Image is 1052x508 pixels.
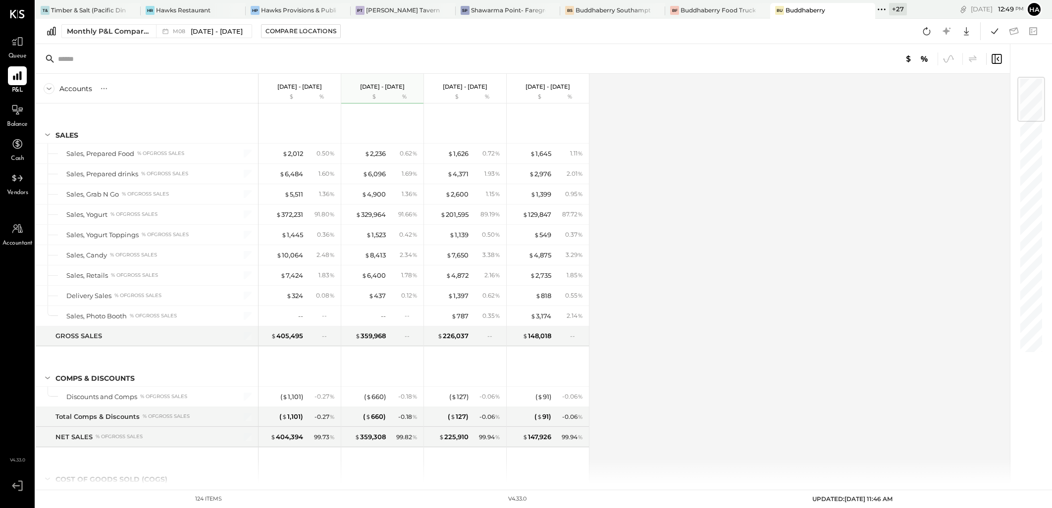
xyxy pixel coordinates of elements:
div: 372,231 [276,210,303,219]
span: % [412,169,418,177]
div: % of GROSS SALES [143,413,190,420]
span: [DATE] - [DATE] [191,27,243,36]
div: 4,875 [528,251,551,260]
div: 1,399 [530,190,551,199]
div: Monthly P&L Comparison [67,26,150,36]
span: $ [445,190,451,198]
span: $ [448,292,453,300]
div: % [471,93,503,101]
span: $ [530,150,535,157]
span: $ [282,150,288,157]
div: NET SALES [55,432,93,442]
span: % [412,291,418,299]
span: $ [270,433,276,441]
span: Queue [8,52,27,61]
div: -- [322,311,335,320]
div: 1.60 [318,169,335,178]
span: $ [534,231,539,239]
div: 359,308 [355,432,386,442]
span: $ [282,393,288,401]
span: $ [523,433,528,441]
div: $ [429,93,469,101]
span: % [495,251,500,258]
span: $ [535,292,541,300]
div: 1.36 [402,190,418,199]
span: P&L [12,86,23,95]
span: $ [368,292,374,300]
span: % [578,251,583,258]
div: 359,968 [355,331,386,341]
div: 6,484 [279,169,303,179]
div: 3.38 [482,251,500,259]
span: % [329,169,335,177]
span: UPDATED: [DATE] 11:46 AM [812,495,893,503]
span: $ [450,412,456,420]
div: 4,872 [446,271,469,280]
span: % [412,210,418,218]
span: % [329,433,335,441]
a: Accountant [0,219,34,248]
span: % [578,190,583,198]
div: 0.55 [565,291,583,300]
div: 6,400 [362,271,386,280]
div: 99.94 [562,433,583,442]
span: % [495,291,500,299]
span: % [578,291,583,299]
div: 1.36 [319,190,335,199]
div: 2,600 [445,190,469,199]
div: Total Comps & Discounts [55,412,140,421]
div: 3.29 [566,251,583,259]
div: Sales, Retails [66,271,108,280]
div: Hawks Restaurant [156,6,210,14]
div: % of GROSS SALES [110,252,157,258]
span: % [495,311,500,319]
span: M08 [173,29,188,34]
div: 91.80 [315,210,335,219]
span: $ [363,170,368,178]
span: $ [280,271,286,279]
span: $ [451,312,457,320]
div: % [306,93,338,101]
div: 7,424 [280,271,303,280]
div: ( 660 ) [364,392,386,402]
div: 1.15 [486,190,500,199]
span: $ [281,231,287,239]
div: -- [405,332,418,340]
span: $ [276,251,282,259]
span: $ [529,170,534,178]
div: 124 items [195,495,222,503]
button: Ha [1026,1,1042,17]
span: % [495,230,500,238]
div: Discounts and Comps [66,392,137,402]
div: 404,394 [270,432,303,442]
button: Compare Locations [261,24,341,38]
div: Sales, Prepared Food [66,149,134,158]
div: 0.42 [399,230,418,239]
div: 0.50 [316,149,335,158]
span: % [412,149,418,157]
div: 0.95 [565,190,583,199]
div: [PERSON_NAME] Tavern [366,6,440,14]
div: Shawarma Point- Fareground [471,6,546,14]
p: [DATE] - [DATE] [443,83,487,90]
div: Buddhaberry Southampton [576,6,650,14]
span: % [329,190,335,198]
div: T& [41,6,50,15]
span: $ [537,412,542,420]
div: 0.35 [482,311,500,320]
div: [DATE] [971,4,1024,14]
div: % of GROSS SALES [140,393,187,400]
div: 1,645 [530,149,551,158]
div: COST OF GOODS SOLD (COGS) [55,474,167,484]
div: BS [565,6,574,15]
span: % [495,149,500,157]
div: - 0.06 [562,412,583,421]
span: % [495,433,500,441]
span: % [412,251,418,258]
span: % [578,149,583,157]
span: $ [537,393,543,401]
div: -- [570,332,583,340]
div: $ [512,93,551,101]
p: [DATE] - [DATE] [277,83,322,90]
div: Sales, Photo Booth [66,311,127,321]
